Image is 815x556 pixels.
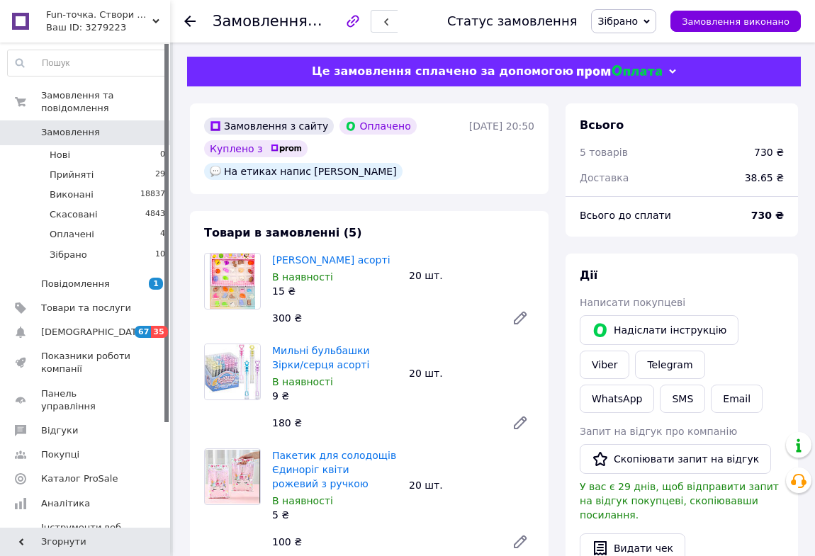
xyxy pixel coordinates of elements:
span: Замовлення [41,126,100,139]
div: 38.65 ₴ [736,162,792,193]
span: 35 [151,326,167,338]
span: Товари та послуги [41,302,131,314]
div: 15 ₴ [272,284,398,298]
span: Дії [580,268,597,282]
img: Антистрес Звірята асорті [210,254,256,309]
div: 300 ₴ [266,308,500,328]
a: Редагувати [506,304,534,332]
div: На етиках напис [PERSON_NAME] [204,163,403,180]
img: :speech_balloon: [210,166,221,177]
a: Мильні бульбашки Зірки/серця асорті [272,345,370,370]
span: Нові [50,149,70,161]
span: Всього до сплати [580,210,671,221]
div: Куплено з [204,140,308,157]
div: 180 ₴ [266,413,500,433]
span: Написати покупцеві [580,297,685,308]
span: Каталог ProSale [41,472,118,485]
span: Прийняті [50,169,94,181]
span: Відгуки [41,424,78,437]
div: 20 шт. [403,363,540,383]
span: Доставка [580,172,629,183]
div: Оплачено [339,118,416,135]
a: WhatsApp [580,385,654,413]
button: Надіслати інструкцію [580,315,738,345]
button: Скопіювати запит на відгук [580,444,771,474]
span: Покупці [41,448,79,461]
span: 18837 [140,188,165,201]
b: 730 ₴ [751,210,784,221]
div: 730 ₴ [754,145,784,159]
span: 0 [160,149,165,161]
span: 67 [135,326,151,338]
span: Виконані [50,188,94,201]
div: Статус замовлення [447,14,578,28]
span: У вас є 29 днів, щоб відправити запит на відгук покупцеві, скопіювавши посилання. [580,481,779,521]
div: Повернутися назад [184,14,196,28]
span: Зібрано [597,16,638,27]
span: Всього [580,118,624,132]
span: В наявності [272,271,333,283]
span: Зібрано [50,249,87,261]
span: Оплачені [50,228,94,241]
div: 9 ₴ [272,389,398,403]
img: Пакетик для солодощів Єдиноріг квіти рожевий з ручкою [205,450,260,504]
span: Замовлення [213,13,308,30]
div: 100 ₴ [266,532,500,552]
span: Замовлення та повідомлення [41,89,170,115]
span: Замовлення виконано [682,16,789,27]
span: Товари в замовленні (5) [204,226,362,239]
span: Скасовані [50,208,98,221]
img: prom [271,144,302,153]
button: Email [711,385,763,413]
div: 5 ₴ [272,508,398,522]
span: Запит на відгук про компанію [580,426,737,437]
span: 29 [155,169,165,181]
span: В наявності [272,376,333,387]
span: 1 [149,278,163,290]
a: Viber [580,351,629,379]
span: Fun-точка. Створи швидко фотозону вдома [46,8,152,21]
div: 20 шт. [403,475,540,495]
div: 20 шт. [403,266,540,285]
button: SMS [660,385,705,413]
time: [DATE] 20:50 [469,120,534,132]
span: 4843 [145,208,165,221]
input: Пошук [8,50,166,76]
span: Повідомлення [41,278,110,290]
span: В наявності [272,495,333,506]
a: Редагувати [506,409,534,437]
a: [PERSON_NAME] асорті [272,254,390,266]
span: 4 [160,228,165,241]
button: Замовлення виконано [670,11,801,32]
span: Показники роботи компанії [41,350,131,375]
div: Замовлення з сайту [204,118,334,135]
span: Інструменти веб-майстра та SEO [41,521,131,547]
img: evopay logo [577,65,662,79]
a: Редагувати [506,528,534,556]
img: Мильні бульбашки Зірки/серця асорті [205,344,260,399]
a: Telegram [635,351,704,379]
span: Це замовлення сплачено за допомогою [312,64,573,78]
span: Панель управління [41,387,131,413]
span: [DEMOGRAPHIC_DATA] [41,326,146,339]
span: 5 товарів [580,147,628,158]
a: Пакетик для солодощів Єдиноріг квіти рожевий з ручкою [272,450,396,489]
span: 10 [155,249,165,261]
div: Ваш ID: 3279223 [46,21,170,34]
span: Аналітика [41,497,90,510]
